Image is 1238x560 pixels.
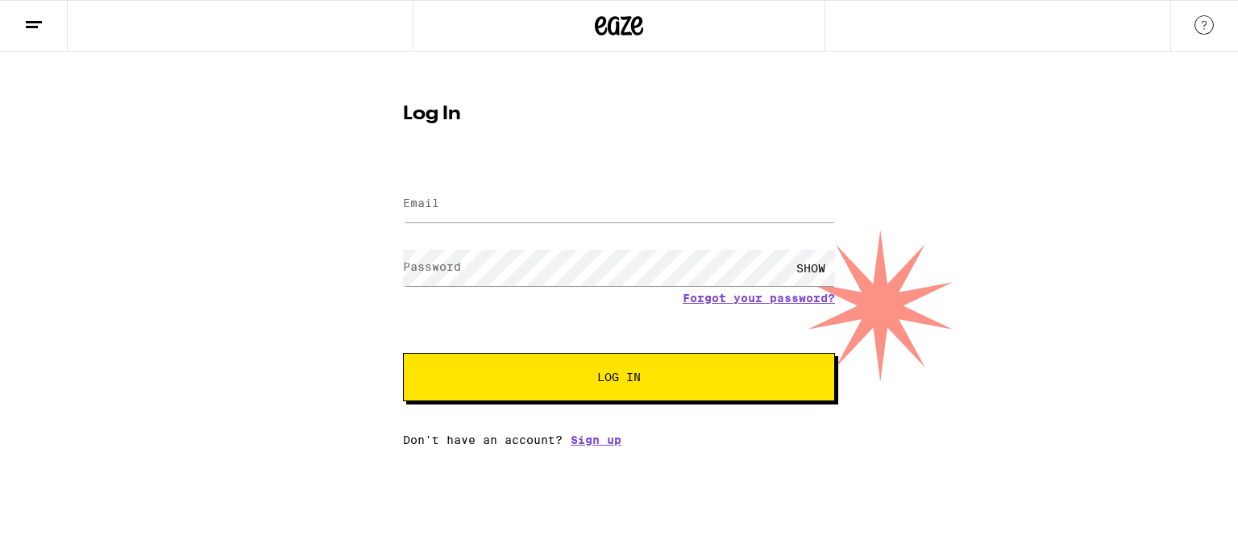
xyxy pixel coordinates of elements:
span: Log In [597,371,641,383]
label: Email [403,197,439,209]
button: Log In [403,353,835,401]
input: Email [403,186,835,222]
h1: Log In [403,105,835,124]
a: Forgot your password? [683,292,835,305]
div: Don't have an account? [403,433,835,446]
div: SHOW [787,250,835,286]
label: Password [403,260,461,273]
a: Sign up [571,433,621,446]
